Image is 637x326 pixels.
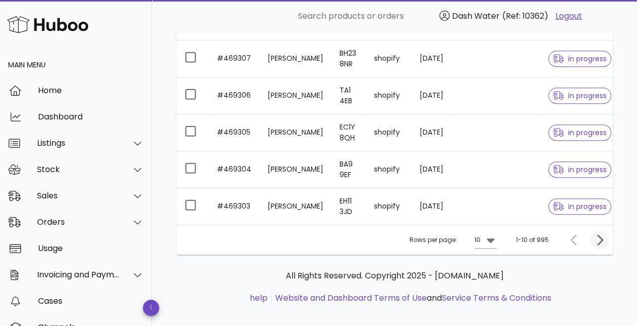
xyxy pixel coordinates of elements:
span: in progress [553,92,607,99]
td: [PERSON_NAME] [259,188,331,225]
td: [DATE] [411,151,452,188]
div: Orders [37,217,120,227]
a: Website and Dashboard Terms of Use [275,292,427,304]
td: [DATE] [411,114,452,151]
td: TA1 4EB [331,77,366,114]
a: Service Terms & Conditions [442,292,551,304]
li: and [272,292,551,304]
a: help [250,292,268,304]
div: Listings [37,138,120,148]
div: 10 [474,235,480,244]
td: [PERSON_NAME] [259,40,331,77]
td: #469304 [209,151,259,188]
img: Huboo Logo [7,14,88,35]
div: Home [38,86,144,95]
div: Cases [38,296,144,306]
span: (Ref: 10362) [502,10,548,22]
td: shopify [366,40,411,77]
a: Logout [555,10,582,22]
div: Rows per page: [409,225,497,255]
td: #469307 [209,40,259,77]
span: in progress [553,203,607,210]
td: shopify [366,188,411,225]
div: Invoicing and Payments [37,270,120,279]
td: shopify [366,77,411,114]
div: 10Rows per page: [474,232,497,248]
td: BH23 8NR [331,40,366,77]
td: [DATE] [411,77,452,114]
button: Next page [590,231,609,249]
div: Dashboard [38,112,144,121]
td: [PERSON_NAME] [259,114,331,151]
div: Stock [37,165,120,174]
span: in progress [553,166,607,173]
td: shopify [366,151,411,188]
td: EH11 3JD [331,188,366,225]
td: #469303 [209,188,259,225]
td: [DATE] [411,40,452,77]
span: Dash Water [452,10,500,22]
td: BA9 9EF [331,151,366,188]
td: [DATE] [411,188,452,225]
span: in progress [553,129,607,136]
td: EC1Y 8QH [331,114,366,151]
td: #469305 [209,114,259,151]
td: [PERSON_NAME] [259,77,331,114]
div: 1-10 of 995 [516,235,549,244]
td: shopify [366,114,411,151]
div: Sales [37,191,120,200]
td: #469306 [209,77,259,114]
p: All Rights Reserved. Copyright 2025 - [DOMAIN_NAME] [184,270,605,282]
td: [PERSON_NAME] [259,151,331,188]
span: in progress [553,55,607,62]
div: Usage [38,243,144,253]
